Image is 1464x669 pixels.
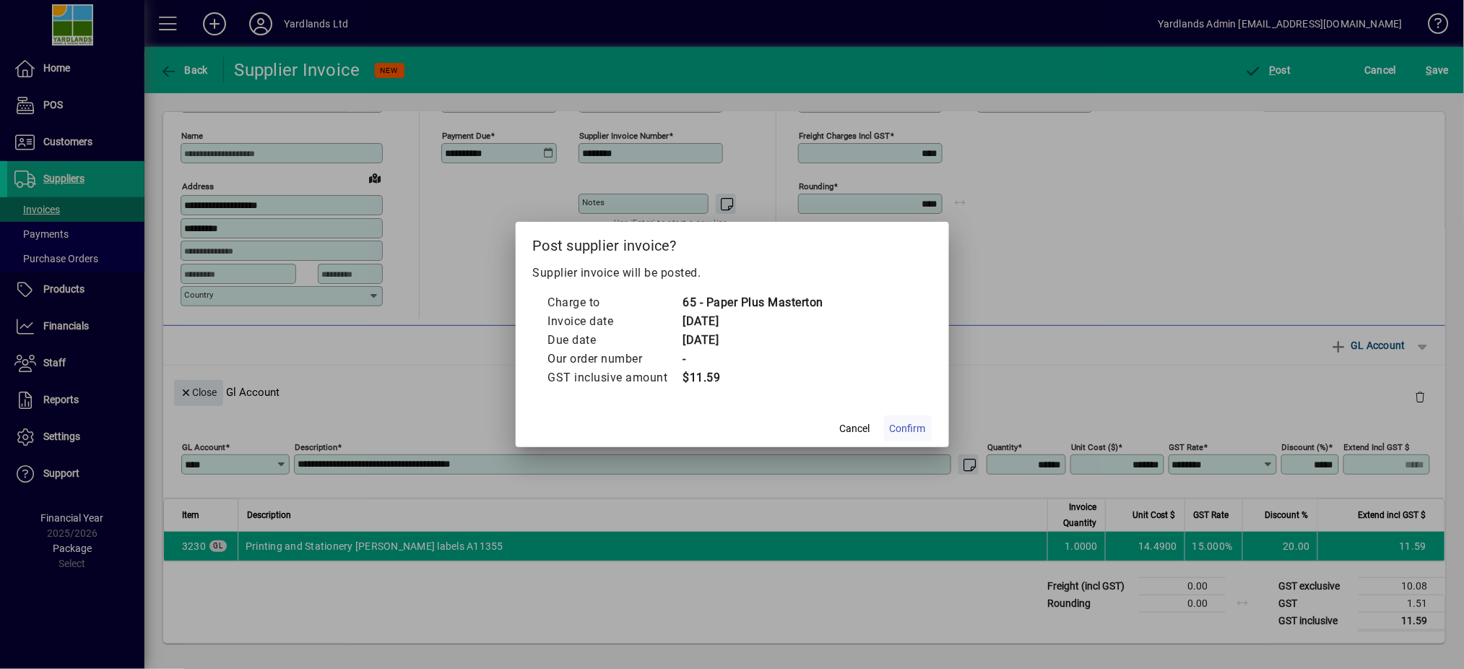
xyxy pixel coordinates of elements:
[516,222,949,264] h2: Post supplier invoice?
[683,331,824,350] td: [DATE]
[840,421,870,436] span: Cancel
[547,368,683,387] td: GST inclusive amount
[547,331,683,350] td: Due date
[683,368,824,387] td: $11.59
[533,264,932,282] p: Supplier invoice will be posted.
[683,293,824,312] td: 65 - Paper Plus Masterton
[890,421,926,436] span: Confirm
[683,350,824,368] td: -
[884,415,932,441] button: Confirm
[547,312,683,331] td: Invoice date
[547,350,683,368] td: Our order number
[832,415,878,441] button: Cancel
[547,293,683,312] td: Charge to
[683,312,824,331] td: [DATE]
